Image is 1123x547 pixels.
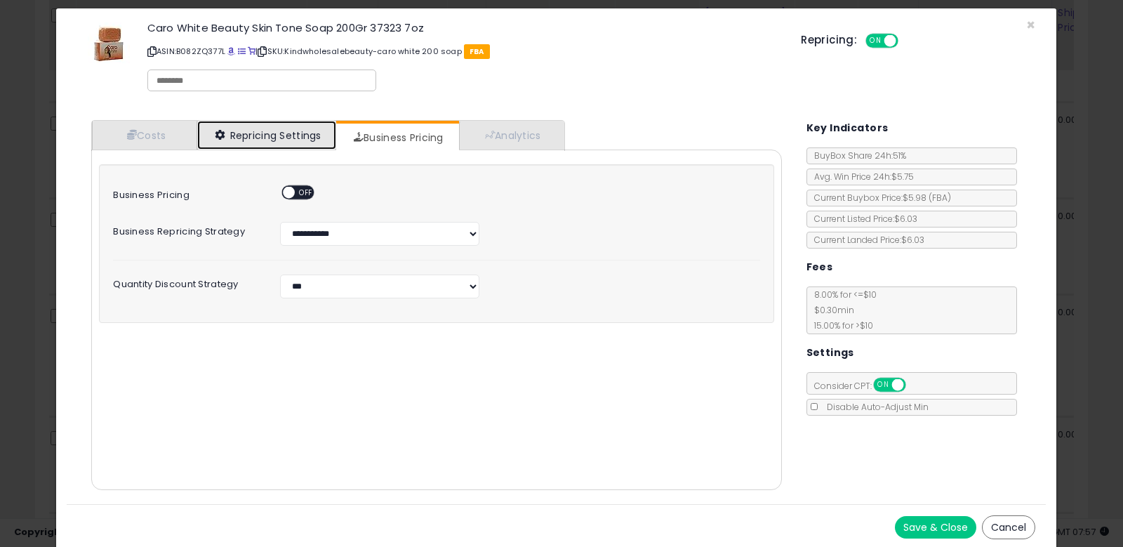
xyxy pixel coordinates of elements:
a: Your listing only [248,46,255,57]
a: Repricing Settings [197,121,336,150]
span: ( FBA ) [929,192,951,204]
img: 41iifNkd4pL._SL60_.jpg [88,22,130,63]
h3: Caro White Beauty Skin Tone Soap 200Gr 37323 7oz [147,22,780,33]
span: 8.00 % for <= $10 [807,289,877,331]
span: ON [875,379,892,391]
h5: Settings [806,344,854,362]
a: BuyBox page [227,46,235,57]
h5: Repricing: [801,34,857,46]
span: OFF [903,379,926,391]
label: Quantity Discount Strategy [102,275,270,289]
p: ASIN: B082ZQ377L | SKU: Kindwholesalebeauty-caro white 200 soap [147,40,780,62]
span: × [1026,15,1035,35]
span: Consider CPT: [807,380,924,392]
a: All offer listings [238,46,246,57]
span: FBA [464,44,490,59]
button: Save & Close [895,516,976,539]
span: OFF [295,187,317,199]
span: Current Buybox Price: [807,192,951,204]
h5: Fees [806,258,833,276]
span: ON [867,35,884,47]
span: Avg. Win Price 24h: $5.75 [807,171,914,183]
button: Cancel [982,515,1035,539]
a: Analytics [459,121,563,150]
label: Business Pricing [102,185,270,200]
span: $0.30 min [807,304,854,316]
a: Business Pricing [336,124,458,152]
span: $5.98 [903,192,951,204]
label: Business Repricing Strategy [102,222,270,237]
span: BuyBox Share 24h: 51% [807,150,906,162]
span: Current Landed Price: $6.03 [807,234,924,246]
span: Current Listed Price: $6.03 [807,213,917,225]
a: Costs [92,121,197,150]
span: OFF [896,35,919,47]
span: Disable Auto-Adjust Min [820,401,929,413]
h5: Key Indicators [806,119,889,137]
span: 15.00 % for > $10 [807,319,873,331]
